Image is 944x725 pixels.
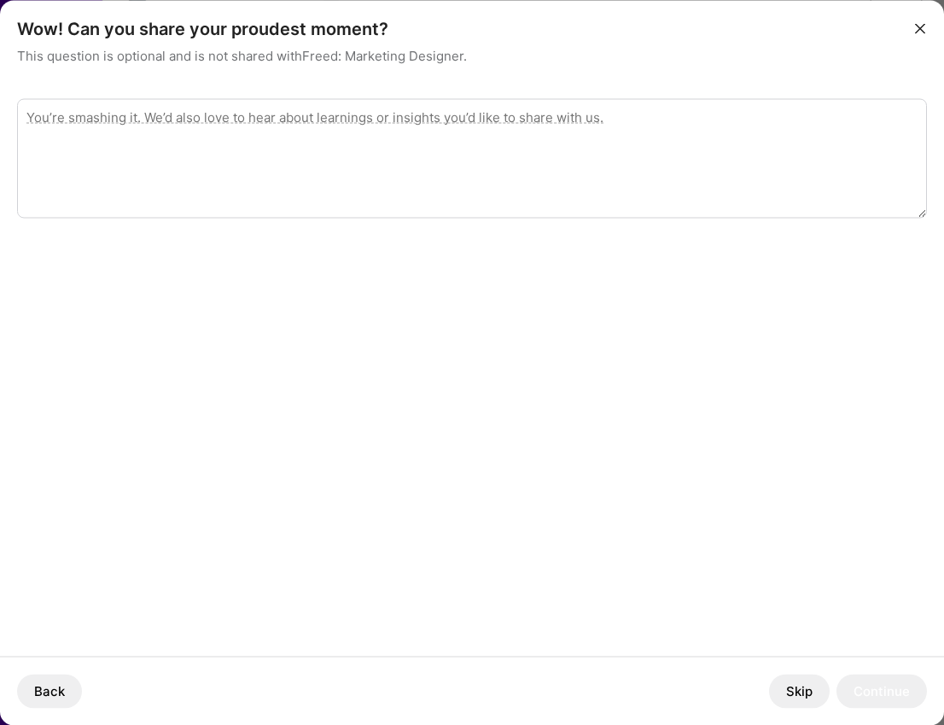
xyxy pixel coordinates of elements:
button: Back [17,674,82,708]
h4: Wow! Can you share your proudest moment? [17,17,927,39]
i: icon Close [915,24,925,34]
button: Continue [836,674,927,708]
p: This question is optional and is not shared with Freed: Marketing Designer . [17,46,927,64]
button: Skip [769,674,830,708]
